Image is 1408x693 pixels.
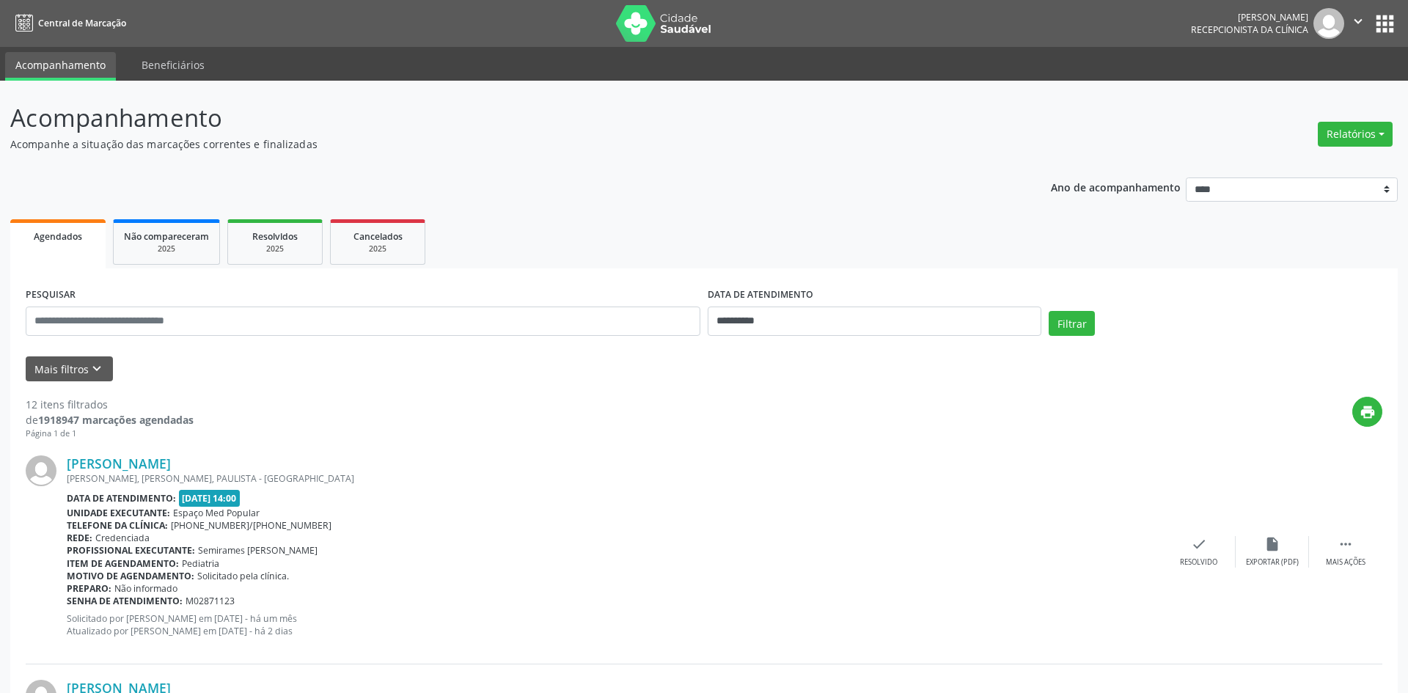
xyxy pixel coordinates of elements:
button: Mais filtroskeyboard_arrow_down [26,356,113,382]
p: Acompanhamento [10,100,981,136]
b: Telefone da clínica: [67,519,168,532]
span: Não informado [114,582,177,595]
p: Acompanhe a situação das marcações correntes e finalizadas [10,136,981,152]
div: [PERSON_NAME], [PERSON_NAME], PAULISTA - [GEOGRAPHIC_DATA] [67,472,1162,485]
b: Preparo: [67,582,111,595]
b: Rede: [67,532,92,544]
b: Unidade executante: [67,507,170,519]
div: Mais ações [1326,557,1365,568]
b: Motivo de agendamento: [67,570,194,582]
i: print [1360,404,1376,420]
span: Pediatria [182,557,219,570]
span: M02871123 [186,595,235,607]
button:  [1344,8,1372,39]
label: PESQUISAR [26,284,76,307]
a: Central de Marcação [10,11,126,35]
i: keyboard_arrow_down [89,361,105,377]
div: de [26,412,194,428]
i: check [1191,536,1207,552]
span: Cancelados [353,230,403,243]
b: Profissional executante: [67,544,195,557]
div: 2025 [124,243,209,254]
b: Senha de atendimento: [67,595,183,607]
button: apps [1372,11,1398,37]
div: Exportar (PDF) [1246,557,1299,568]
b: Item de agendamento: [67,557,179,570]
span: Recepcionista da clínica [1191,23,1308,36]
img: img [1313,8,1344,39]
a: Beneficiários [131,52,215,78]
span: Agendados [34,230,82,243]
div: 12 itens filtrados [26,397,194,412]
button: Relatórios [1318,122,1393,147]
span: [PHONE_NUMBER]/[PHONE_NUMBER] [171,519,331,532]
button: print [1352,397,1382,427]
span: Não compareceram [124,230,209,243]
span: Credenciada [95,532,150,544]
div: Resolvido [1180,557,1217,568]
p: Solicitado por [PERSON_NAME] em [DATE] - há um mês Atualizado por [PERSON_NAME] em [DATE] - há 2 ... [67,612,1162,637]
button: Filtrar [1049,311,1095,336]
label: DATA DE ATENDIMENTO [708,284,813,307]
div: [PERSON_NAME] [1191,11,1308,23]
strong: 1918947 marcações agendadas [38,413,194,427]
img: img [26,455,56,486]
span: Resolvidos [252,230,298,243]
span: Central de Marcação [38,17,126,29]
i:  [1350,13,1366,29]
a: [PERSON_NAME] [67,455,171,472]
i: insert_drive_file [1264,536,1280,552]
span: [DATE] 14:00 [179,490,241,507]
div: 2025 [238,243,312,254]
i:  [1338,536,1354,552]
span: Espaço Med Popular [173,507,260,519]
b: Data de atendimento: [67,492,176,505]
span: Solicitado pela clínica. [197,570,289,582]
div: Página 1 de 1 [26,428,194,440]
span: Semirames [PERSON_NAME] [198,544,318,557]
p: Ano de acompanhamento [1051,177,1181,196]
div: 2025 [341,243,414,254]
a: Acompanhamento [5,52,116,81]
